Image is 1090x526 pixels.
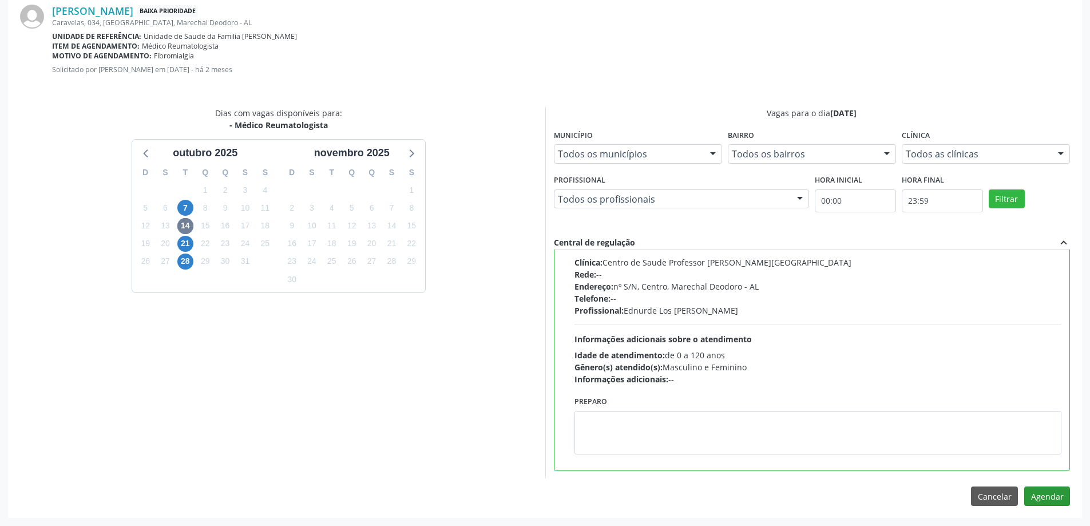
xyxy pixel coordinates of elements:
[257,218,273,234] span: sábado, 18 de outubro de 2025
[902,189,983,212] input: Selecione o horário
[344,200,360,216] span: quarta-feira, 5 de novembro de 2025
[344,254,360,270] span: quarta-feira, 26 de novembro de 2025
[237,200,253,216] span: sexta-feira, 10 de outubro de 2025
[324,236,340,252] span: terça-feira, 18 de novembro de 2025
[324,200,340,216] span: terça-feira, 4 de novembro de 2025
[383,200,399,216] span: sexta-feira, 7 de novembro de 2025
[554,236,635,249] div: Central de regulação
[52,5,133,17] a: [PERSON_NAME]
[20,5,44,29] img: img
[403,182,419,198] span: sábado, 1 de novembro de 2025
[574,349,1062,361] div: de 0 a 120 anos
[195,164,215,181] div: Q
[137,236,153,252] span: domingo, 19 de outubro de 2025
[364,200,380,216] span: quinta-feira, 6 de novembro de 2025
[157,236,173,252] span: segunda-feira, 20 de outubro de 2025
[197,254,213,270] span: quarta-feira, 29 de outubro de 2025
[732,148,873,160] span: Todos os bairros
[574,305,624,316] span: Profissional:
[815,172,862,189] label: Hora inicial
[1024,487,1070,506] button: Agendar
[157,254,173,270] span: segunda-feira, 27 de outubro de 2025
[324,254,340,270] span: terça-feira, 25 de novembro de 2025
[237,254,253,270] span: sexta-feira, 31 de outubro de 2025
[383,218,399,234] span: sexta-feira, 14 de novembro de 2025
[217,218,233,234] span: quinta-feira, 16 de outubro de 2025
[342,164,362,181] div: Q
[284,218,300,234] span: domingo, 9 de novembro de 2025
[364,236,380,252] span: quinta-feira, 20 de novembro de 2025
[830,108,857,118] span: [DATE]
[902,172,944,189] label: Hora final
[574,268,1062,280] div: --
[257,182,273,198] span: sábado, 4 de outubro de 2025
[574,304,1062,317] div: Ednurde Los [PERSON_NAME]
[177,218,193,234] span: terça-feira, 14 de outubro de 2025
[574,281,613,292] span: Endereço:
[383,254,399,270] span: sexta-feira, 28 de novembro de 2025
[136,164,156,181] div: D
[137,5,198,17] span: Baixa Prioridade
[989,189,1025,209] button: Filtrar
[197,236,213,252] span: quarta-feira, 22 de outubro de 2025
[574,280,1062,292] div: nº S/N, Centro, Marechal Deodoro - AL
[344,218,360,234] span: quarta-feira, 12 de novembro de 2025
[574,256,1062,268] div: Centro de Saude Professor [PERSON_NAME][GEOGRAPHIC_DATA]
[304,218,320,234] span: segunda-feira, 10 de novembro de 2025
[177,200,193,216] span: terça-feira, 7 de outubro de 2025
[168,145,242,161] div: outubro 2025
[1057,236,1070,249] i: expand_less
[215,119,342,131] div: - Médico Reumatologista
[304,200,320,216] span: segunda-feira, 3 de novembro de 2025
[177,254,193,270] span: terça-feira, 28 de outubro de 2025
[554,127,593,145] label: Município
[52,41,140,51] b: Item de agendamento:
[403,200,419,216] span: sábado, 8 de novembro de 2025
[574,257,603,268] span: Clínica:
[197,182,213,198] span: quarta-feira, 1 de outubro de 2025
[574,393,607,411] label: Preparo
[215,107,342,131] div: Dias com vagas disponíveis para:
[137,254,153,270] span: domingo, 26 de outubro de 2025
[197,218,213,234] span: quarta-feira, 15 de outubro de 2025
[403,236,419,252] span: sábado, 22 de novembro de 2025
[52,18,1070,27] div: Caravelas, 034, [GEOGRAPHIC_DATA], Marechal Deodoro - AL
[157,200,173,216] span: segunda-feira, 6 de outubro de 2025
[284,236,300,252] span: domingo, 16 de novembro de 2025
[574,361,1062,373] div: Masculino e Feminino
[257,236,273,252] span: sábado, 25 de outubro de 2025
[217,236,233,252] span: quinta-feira, 23 de outubro de 2025
[574,373,1062,385] div: --
[554,172,605,189] label: Profissional
[382,164,402,181] div: S
[402,164,422,181] div: S
[574,292,1062,304] div: --
[902,127,930,145] label: Clínica
[574,350,665,361] span: Idade de atendimento:
[257,200,273,216] span: sábado, 11 de outubro de 2025
[52,31,141,41] b: Unidade de referência:
[237,218,253,234] span: sexta-feira, 17 de outubro de 2025
[364,254,380,270] span: quinta-feira, 27 de novembro de 2025
[154,51,194,61] span: Fibromialgia
[554,107,1071,119] div: Vagas para o dia
[284,254,300,270] span: domingo, 23 de novembro de 2025
[217,200,233,216] span: quinta-feira, 9 de outubro de 2025
[310,145,394,161] div: novembro 2025
[237,182,253,198] span: sexta-feira, 3 de outubro de 2025
[217,182,233,198] span: quinta-feira, 2 de outubro de 2025
[574,293,611,304] span: Telefone:
[971,487,1018,506] button: Cancelar
[383,236,399,252] span: sexta-feira, 21 de novembro de 2025
[157,218,173,234] span: segunda-feira, 13 de outubro de 2025
[52,51,152,61] b: Motivo de agendamento:
[144,31,297,41] span: Unidade de Saude da Familia [PERSON_NAME]
[574,334,752,345] span: Informações adicionais sobre o atendimento
[177,236,193,252] span: terça-feira, 21 de outubro de 2025
[558,193,786,205] span: Todos os profissionais
[304,254,320,270] span: segunda-feira, 24 de novembro de 2025
[322,164,342,181] div: T
[362,164,382,181] div: Q
[215,164,235,181] div: Q
[403,254,419,270] span: sábado, 29 de novembro de 2025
